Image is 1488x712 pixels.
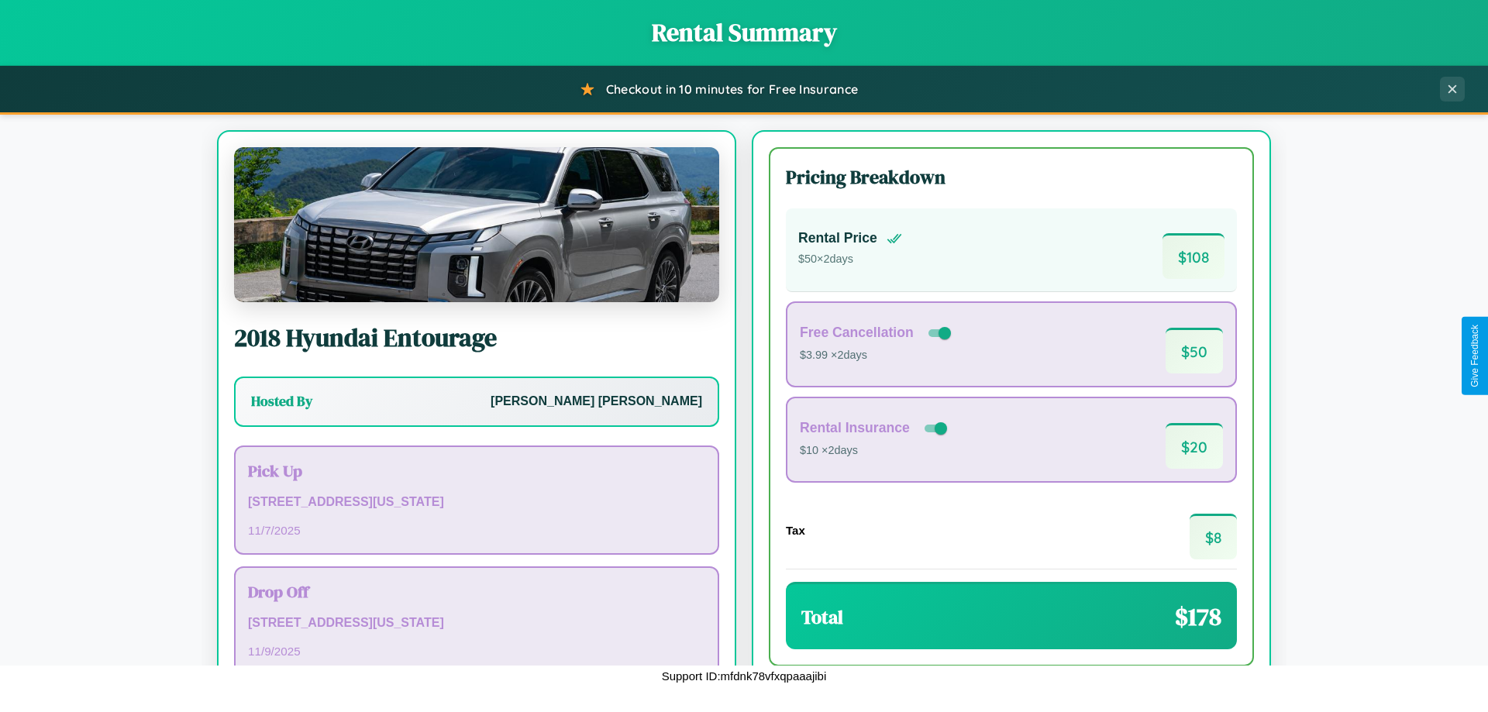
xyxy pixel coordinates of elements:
span: $ 50 [1166,328,1223,373]
h3: Pick Up [248,459,705,482]
p: $3.99 × 2 days [800,346,954,366]
h3: Drop Off [248,580,705,603]
p: [STREET_ADDRESS][US_STATE] [248,612,705,635]
h4: Tax [786,524,805,537]
p: $ 50 × 2 days [798,249,902,270]
span: $ 20 [1166,423,1223,469]
span: $ 108 [1162,233,1224,279]
h4: Free Cancellation [800,325,914,341]
h3: Hosted By [251,392,312,411]
h3: Pricing Breakdown [786,164,1237,190]
h3: Total [801,604,843,630]
h4: Rental Insurance [800,420,910,436]
span: $ 178 [1175,600,1221,634]
p: [PERSON_NAME] [PERSON_NAME] [491,390,702,413]
p: Support ID: mfdnk78vfxqpaaajibi [662,666,827,686]
span: Checkout in 10 minutes for Free Insurance [606,81,858,97]
h4: Rental Price [798,230,877,246]
p: 11 / 9 / 2025 [248,641,705,662]
h2: 2018 Hyundai Entourage [234,321,719,355]
div: Give Feedback [1469,325,1480,387]
span: $ 8 [1190,514,1237,559]
p: 11 / 7 / 2025 [248,520,705,541]
img: Hyundai Entourage [234,147,719,302]
h1: Rental Summary [15,15,1472,50]
p: [STREET_ADDRESS][US_STATE] [248,491,705,514]
p: $10 × 2 days [800,441,950,461]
